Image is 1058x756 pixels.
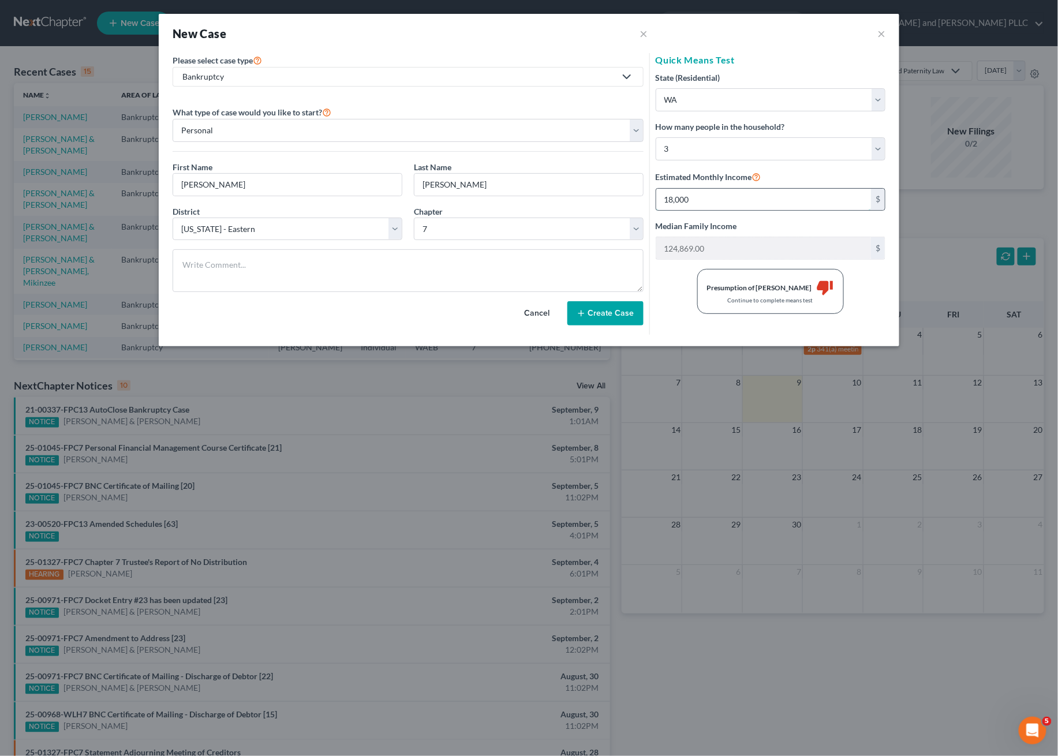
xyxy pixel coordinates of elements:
span: 5 [1042,717,1052,726]
span: District [173,207,200,216]
div: Presumption of [PERSON_NAME] [707,283,812,293]
h5: Quick Means Test [656,53,885,67]
button: Cancel [512,302,563,325]
label: Median Family Income [656,220,737,232]
div: Bankruptcy [182,71,615,83]
input: 0.00 [656,189,871,211]
input: Enter Last Name [414,174,643,196]
span: State (Residential) [656,73,720,83]
span: Chapter [414,207,443,216]
label: How many people in the household? [656,121,785,133]
span: Please select case type [173,55,253,65]
button: × [640,25,648,42]
button: × [877,27,885,40]
button: Create Case [567,301,644,325]
strong: New Case [173,27,226,40]
div: $ [871,237,885,259]
span: First Name [173,162,212,172]
span: Last Name [414,162,451,172]
label: Estimated Monthly Income [656,170,761,184]
iframe: Intercom live chat [1019,717,1046,744]
div: Continue to complete means test [707,296,834,304]
div: $ [871,189,885,211]
i: thumb_down [817,279,834,296]
input: 0.00 [656,237,871,259]
input: Enter First Name [173,174,402,196]
label: What type of case would you like to start? [173,105,331,119]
